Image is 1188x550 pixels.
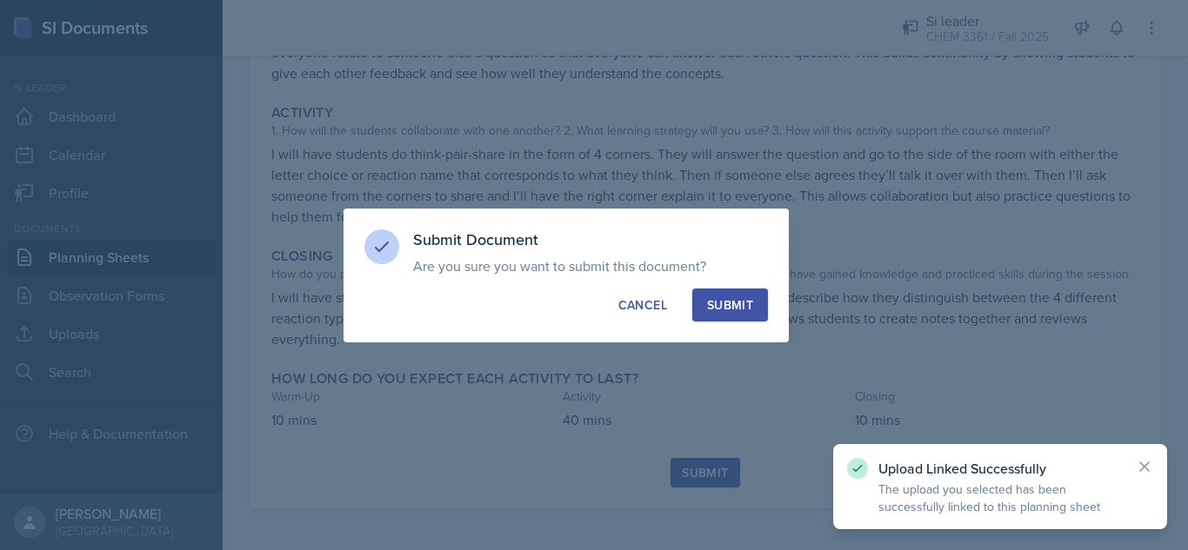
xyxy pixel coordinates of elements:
[618,296,667,314] div: Cancel
[692,288,768,321] button: Submit
[878,460,1122,477] p: Upload Linked Successfully
[707,296,753,314] div: Submit
[413,229,768,250] h3: Submit Document
[604,288,682,321] button: Cancel
[413,257,768,275] p: Are you sure you want to submit this document?
[878,480,1122,515] p: The upload you selected has been successfully linked to this planning sheet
